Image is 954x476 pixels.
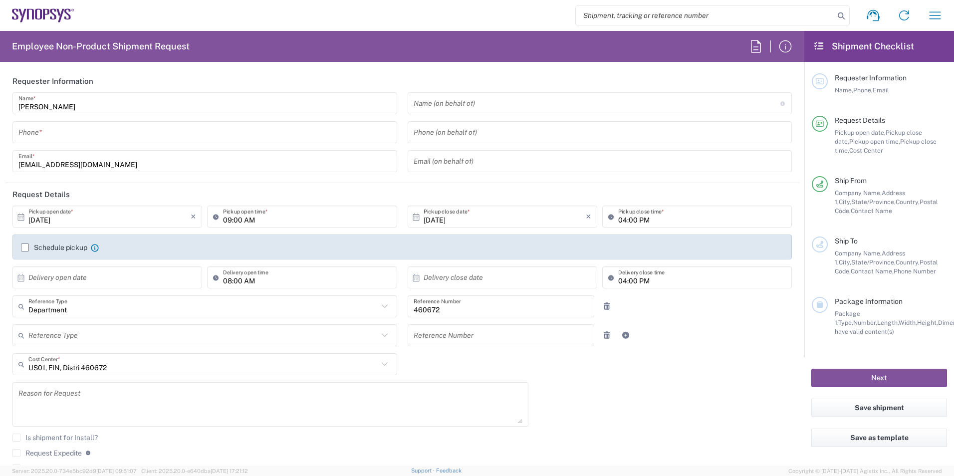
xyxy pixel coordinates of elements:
span: Type, [838,319,853,326]
a: Remove Reference [600,328,614,342]
span: Name, [835,86,853,94]
h2: Shipment Checklist [813,40,914,52]
label: Schedule pickup [21,243,87,251]
a: Support [411,468,436,474]
span: State/Province, [851,198,896,206]
button: Save as template [811,429,947,447]
span: [DATE] 17:21:12 [211,468,248,474]
span: Contact Name, [851,267,894,275]
h2: Request Details [12,190,70,200]
span: Requester Information [835,74,907,82]
span: Contact Name [851,207,892,215]
label: Return label required [12,465,92,473]
span: Email [873,86,889,94]
i: × [586,209,591,225]
span: Length, [877,319,899,326]
h2: Employee Non-Product Shipment Request [12,40,190,52]
span: State/Province, [851,258,896,266]
span: Package 1: [835,310,860,326]
label: Is shipment for Install? [12,434,98,442]
span: Pickup open date, [835,129,886,136]
h2: Requester Information [12,76,93,86]
span: Package Information [835,297,903,305]
input: Shipment, tracking or reference number [576,6,834,25]
span: Ship From [835,177,867,185]
span: Country, [896,258,920,266]
button: Next [811,369,947,387]
span: Phone Number [894,267,936,275]
span: Client: 2025.20.0-e640dba [141,468,248,474]
span: Country, [896,198,920,206]
span: [DATE] 09:51:07 [96,468,137,474]
span: City, [839,258,851,266]
span: Copyright © [DATE]-[DATE] Agistix Inc., All Rights Reserved [788,467,942,476]
span: Phone, [853,86,873,94]
a: Feedback [436,468,462,474]
span: City, [839,198,851,206]
span: Number, [853,319,877,326]
label: Request Expedite [12,449,82,457]
span: Ship To [835,237,858,245]
span: Server: 2025.20.0-734e5bc92d9 [12,468,137,474]
span: Cost Center [849,147,883,154]
a: Add Reference [619,328,633,342]
span: Company Name, [835,249,882,257]
span: Height, [917,319,938,326]
span: Request Details [835,116,885,124]
span: Company Name, [835,189,882,197]
button: Save shipment [811,399,947,417]
a: Remove Reference [600,299,614,313]
i: × [191,209,196,225]
span: Width, [899,319,917,326]
span: Pickup open time, [849,138,900,145]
